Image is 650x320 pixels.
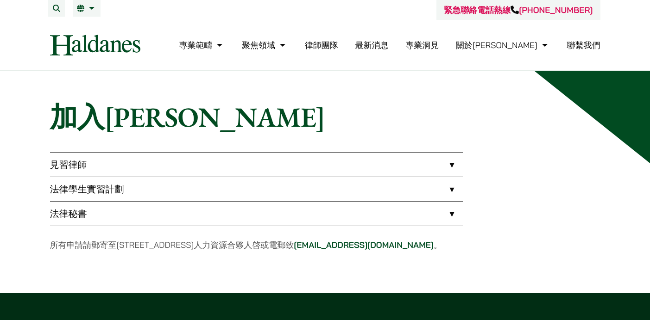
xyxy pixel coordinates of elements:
a: 律師團隊 [305,40,338,50]
a: 聯繫我們 [567,40,600,50]
a: 關於何敦 [456,40,550,50]
a: 見習律師 [50,153,463,177]
h1: 加入[PERSON_NAME] [50,100,600,134]
a: 專業範疇 [179,40,225,50]
a: 緊急聯絡電話熱線[PHONE_NUMBER] [444,5,593,15]
a: [EMAIL_ADDRESS][DOMAIN_NAME] [294,240,434,250]
a: 最新消息 [355,40,388,50]
a: 繁 [77,5,97,12]
a: 法律學生實習計劃 [50,177,463,201]
a: 法律秘書 [50,202,463,226]
a: 聚焦領域 [242,40,288,50]
p: 所有申請請郵寄至[STREET_ADDRESS]人力資源合夥人啓或電郵致 。 [50,239,463,251]
img: Logo of Haldanes [50,35,140,55]
a: 專業洞見 [405,40,439,50]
